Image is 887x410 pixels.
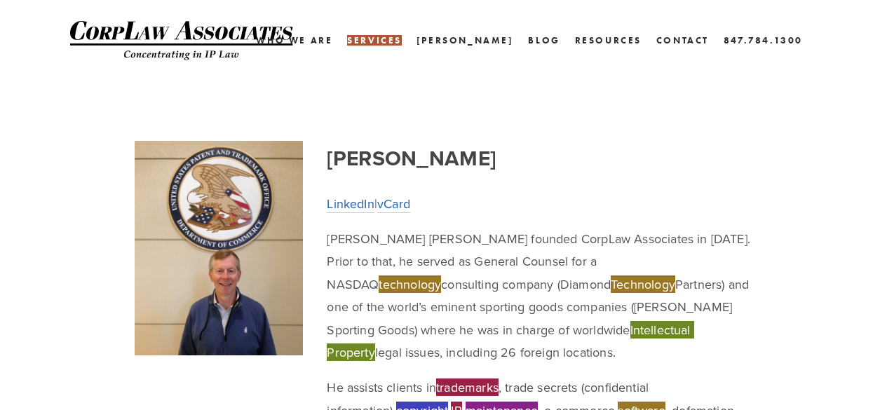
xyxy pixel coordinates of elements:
[327,228,752,364] p: [PERSON_NAME] [PERSON_NAME] founded CorpLaw Associates in [DATE]. Prior to that, he served as Gen...
[656,30,709,50] a: Contact
[135,141,304,356] img: Charlie.JPG
[724,30,803,50] a: 847.784.1300
[611,275,675,293] multi-find-1-extension: highlighted by Multi Find
[575,35,642,46] a: Resources
[379,275,441,293] multi-find-1-extension: highlighted by Multi Find
[347,35,402,46] multi-find-1-extension: highlighted by Multi Find
[327,143,496,173] strong: [PERSON_NAME]
[377,195,410,214] a: vCard
[417,30,514,50] a: [PERSON_NAME]
[327,195,374,214] a: LinkedIn
[528,30,560,50] a: Blog
[327,193,752,215] p: |
[436,378,499,396] multi-find-1-extension: highlighted by Multi Find
[70,21,294,60] img: CorpLaw IP Law Firm
[347,30,402,50] a: Services
[256,30,332,50] a: Who We Are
